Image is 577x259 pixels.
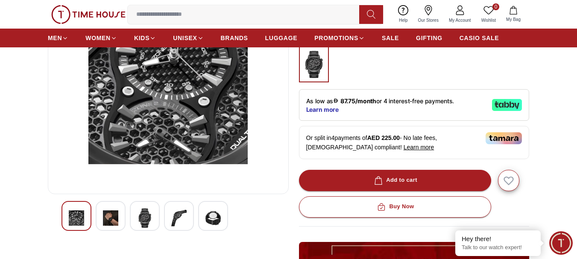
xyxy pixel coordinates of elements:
[265,30,298,46] a: LUGGAGE
[413,3,444,25] a: Our Stores
[299,196,491,218] button: Buy Now
[221,34,248,42] span: BRANDS
[299,170,491,191] button: Add to cart
[503,16,524,23] span: My Bag
[416,30,442,46] a: GIFTING
[460,30,499,46] a: CASIO SALE
[48,30,68,46] a: MEN
[486,132,522,144] img: Tamara
[404,144,434,151] span: Learn more
[314,30,365,46] a: PROMOTIONS
[416,34,442,42] span: GIFTING
[103,208,118,228] img: POLICE Men's Chronograph Black Dial Watch - PEWGM0071802
[478,17,499,23] span: Wishlist
[501,4,526,24] button: My Bag
[303,51,325,78] img: ...
[69,208,84,228] img: POLICE Men's Chronograph Black Dial Watch - PEWGM0071802
[173,30,203,46] a: UNISEX
[48,34,62,42] span: MEN
[137,208,152,228] img: POLICE Men's Chronograph Black Dial Watch - PEWGM0071802
[299,126,530,159] div: Or split in 4 payments of - No late fees, [DEMOGRAPHIC_DATA] compliant!
[476,3,501,25] a: 0Wishlist
[265,34,298,42] span: LUGGAGE
[134,30,156,46] a: KIDS
[134,34,149,42] span: KIDS
[221,30,248,46] a: BRANDS
[85,34,111,42] span: WOMEN
[492,3,499,10] span: 0
[85,30,117,46] a: WOMEN
[367,134,400,141] span: AED 225.00
[462,244,534,251] p: Talk to our watch expert!
[549,231,573,255] div: Chat Widget
[372,175,417,185] div: Add to cart
[205,208,221,228] img: POLICE Men's Chronograph Black Dial Watch - PEWGM0071802
[395,17,411,23] span: Help
[394,3,413,25] a: Help
[382,30,399,46] a: SALE
[445,17,474,23] span: My Account
[415,17,442,23] span: Our Stores
[171,208,187,228] img: POLICE Men's Chronograph Black Dial Watch - PEWGM0071802
[314,34,358,42] span: PROMOTIONS
[173,34,197,42] span: UNISEX
[51,5,126,24] img: ...
[382,34,399,42] span: SALE
[460,34,499,42] span: CASIO SALE
[462,235,534,243] div: Hey there!
[375,202,414,212] div: Buy Now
